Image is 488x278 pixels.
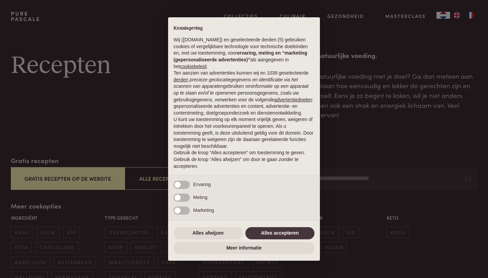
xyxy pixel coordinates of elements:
[174,150,314,170] p: Gebruik de knop “Alles accepteren” om toestemming te geven. Gebruik de knop “Alles afwijzen” om d...
[180,64,206,69] a: cookiebeleid
[174,116,314,150] p: U kunt uw toestemming op elk moment vrijelijk geven, weigeren of intrekken door het voorkeurenpan...
[174,70,314,116] p: Ten aanzien van advertenties kunnen wij en 1039 geselecteerde gebruiken om en persoonsgegevens, z...
[174,77,188,83] button: derden
[274,97,312,103] button: advertentiedoelen
[193,182,211,187] span: Ervaring
[174,25,314,32] h2: Kennisgeving
[245,227,314,239] button: Alles accepteren
[174,77,298,89] em: precieze geolocatiegegevens en identificatie via het scannen van apparaten
[174,37,314,70] p: Wij ([DOMAIN_NAME]) en geselecteerde derden (5) gebruiken cookies of vergelijkbare technologie vo...
[174,83,309,96] em: informatie op een apparaat op te slaan en/of te openen
[174,50,307,62] strong: ervaring, meting en “marketing (gepersonaliseerde advertenties)”
[193,207,214,213] span: Marketing
[193,195,207,200] span: Meting
[174,242,314,254] button: Meer informatie
[174,227,243,239] button: Alles afwijzen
